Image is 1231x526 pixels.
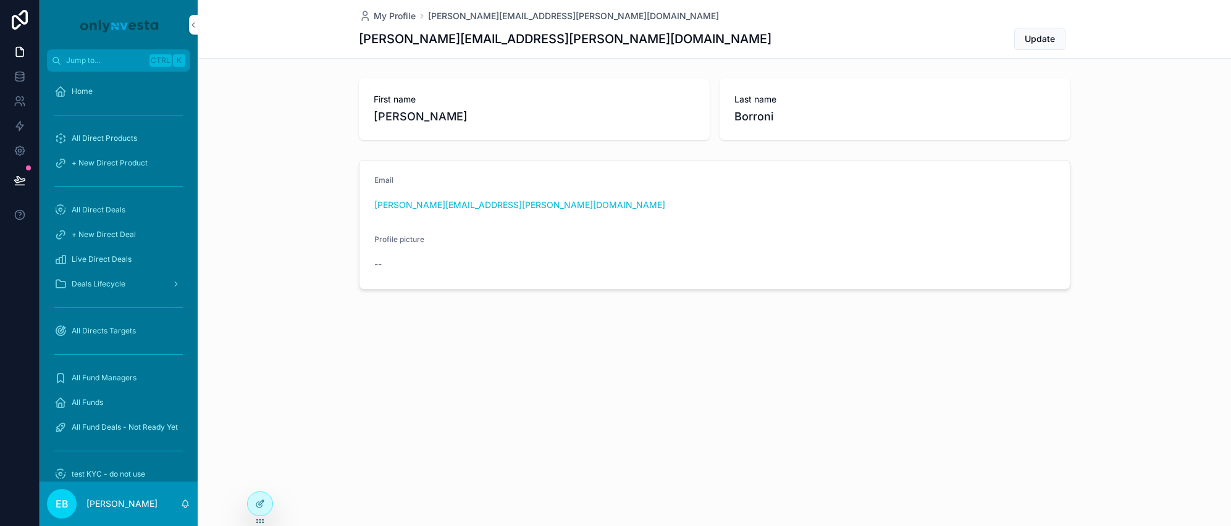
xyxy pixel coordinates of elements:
[72,422,178,432] span: All Fund Deals - Not Ready Yet
[734,93,1056,106] span: Last name
[72,205,125,215] span: All Direct Deals
[47,127,190,149] a: All Direct Products
[72,254,132,264] span: Live Direct Deals
[374,10,416,22] span: My Profile
[72,279,125,289] span: Deals Lifecycle
[47,367,190,389] a: All Fund Managers
[72,86,93,96] span: Home
[47,416,190,438] a: All Fund Deals - Not Ready Yet
[72,398,103,407] span: All Funds
[47,223,190,246] a: + New Direct Deal
[47,49,190,72] button: Jump to...CtrlK
[47,463,190,485] a: test KYC - do not use
[359,30,771,48] h1: [PERSON_NAME][EMAIL_ADDRESS][PERSON_NAME][DOMAIN_NAME]
[47,199,190,221] a: All Direct Deals
[47,273,190,295] a: Deals Lifecycle
[734,108,1056,125] span: Borroni
[72,373,137,383] span: All Fund Managers
[72,326,136,336] span: All Directs Targets
[47,320,190,342] a: All Directs Targets
[174,56,184,65] span: K
[47,80,190,102] a: Home
[1014,28,1065,50] button: Update
[374,199,665,211] a: [PERSON_NAME][EMAIL_ADDRESS][PERSON_NAME][DOMAIN_NAME]
[374,258,382,270] span: --
[86,498,158,510] p: [PERSON_NAME]
[56,496,69,511] span: EB
[72,133,137,143] span: All Direct Products
[72,230,136,240] span: + New Direct Deal
[374,93,695,106] span: First name
[78,15,159,35] img: App logo
[359,10,416,22] a: My Profile
[1025,33,1055,45] span: Update
[72,469,145,479] span: test KYC - do not use
[428,10,719,22] a: [PERSON_NAME][EMAIL_ADDRESS][PERSON_NAME][DOMAIN_NAME]
[72,158,148,168] span: + New Direct Product
[47,152,190,174] a: + New Direct Product
[149,54,172,67] span: Ctrl
[374,108,695,125] span: [PERSON_NAME]
[374,235,424,244] span: Profile picture
[66,56,145,65] span: Jump to...
[40,72,198,482] div: scrollable content
[47,248,190,270] a: Live Direct Deals
[47,391,190,414] a: All Funds
[374,175,393,185] span: Email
